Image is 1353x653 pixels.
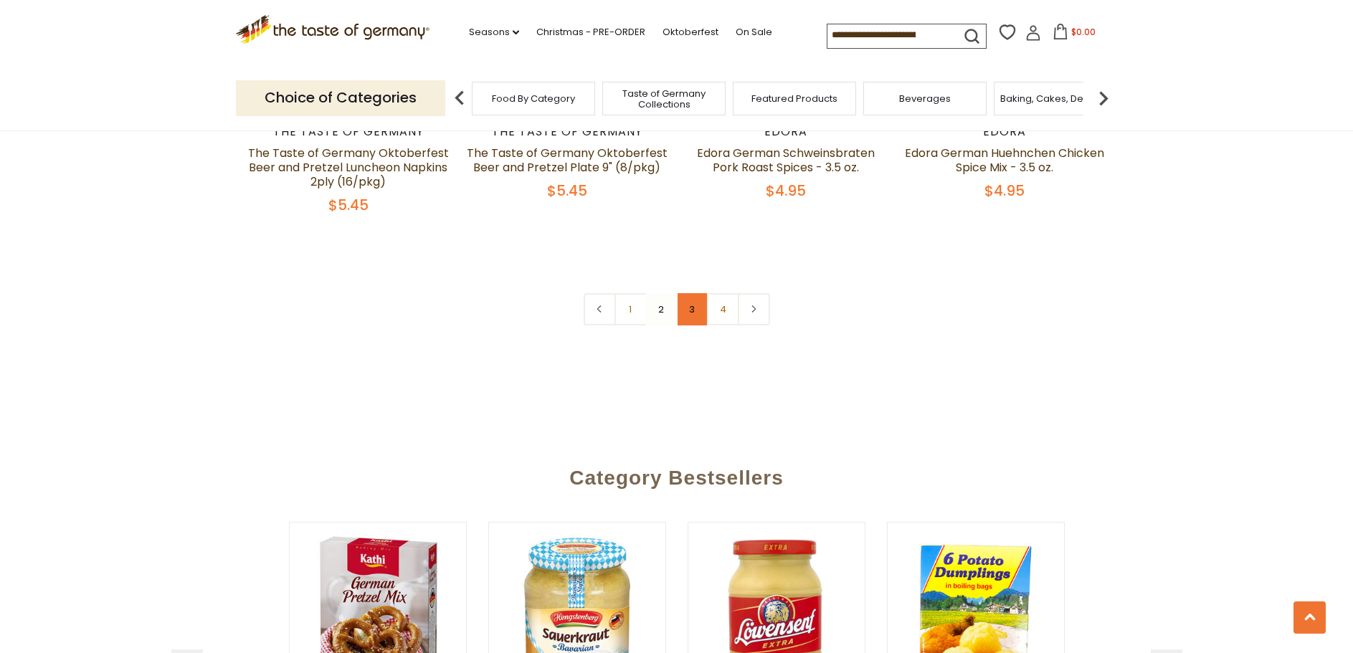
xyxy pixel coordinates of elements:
[236,80,445,115] p: Choice of Categories
[614,293,647,325] a: 1
[536,24,645,40] a: Christmas - PRE-ORDER
[766,181,806,201] span: $4.95
[676,293,708,325] a: 3
[465,125,670,139] div: The Taste of Germany
[899,93,951,104] a: Beverages
[328,195,369,215] span: $5.45
[684,125,888,139] div: Edora
[1000,93,1111,104] a: Baking, Cakes, Desserts
[697,145,875,176] a: Edora German Schweinsbraten Pork Roast Spices - 3.5 oz.
[751,93,837,104] a: Featured Products
[1044,24,1105,45] button: $0.00
[905,145,1104,176] a: Edora German Huehnchen Chicken Spice Mix - 3.5 oz.
[707,293,739,325] a: 4
[469,24,519,40] a: Seasons
[445,84,474,113] img: previous arrow
[179,445,1175,504] div: Category Bestsellers
[467,145,668,176] a: The Taste of Germany Oktoberfest Beer and Pretzel Plate 9" (8/pkg)
[547,181,587,201] span: $5.45
[1089,84,1118,113] img: next arrow
[984,181,1025,201] span: $4.95
[607,88,721,110] a: Taste of Germany Collections
[248,145,449,190] a: The Taste of Germany Oktoberfest Beer and Pretzel Luncheon Napkins 2ply (16/pkg)
[247,125,451,139] div: The Taste of Germany
[492,93,575,104] a: Food By Category
[736,24,772,40] a: On Sale
[663,24,718,40] a: Oktoberfest
[1071,26,1096,38] span: $0.00
[903,125,1107,139] div: Edora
